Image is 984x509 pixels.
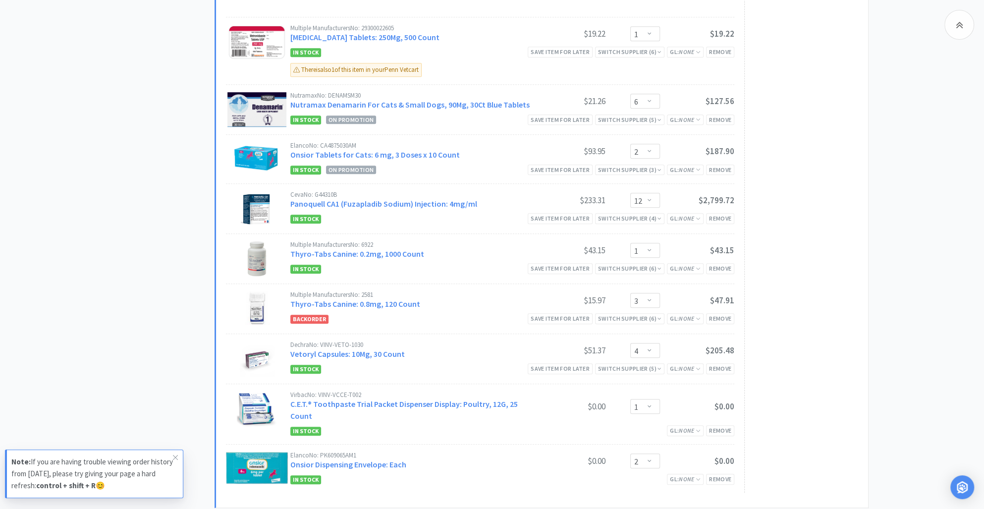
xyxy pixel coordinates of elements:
[290,365,321,374] span: In Stock
[598,115,661,124] div: Switch Supplier ( 5 )
[290,25,531,31] div: Multiple Manufacturers No: 29300022605
[290,315,328,324] span: Backorder
[290,142,531,149] div: Elanco No: CA4875030AM
[598,264,661,273] div: Switch Supplier ( 6 )
[710,295,734,306] span: $47.91
[528,263,593,274] div: Save item for later
[528,114,593,125] div: Save item for later
[528,213,593,224] div: Save item for later
[36,481,96,490] strong: control + shift + R
[240,341,274,376] img: 6260cdb1b9984c01a33a05f57ee5fda8_31931.png
[706,146,734,157] span: $187.90
[706,474,734,484] div: Remove
[290,100,530,110] a: Nutramax Denamarin For Cats & Small Dogs, 90Mg, 30Ct Blue Tablets
[706,213,734,224] div: Remove
[290,427,321,436] span: In Stock
[290,115,321,124] span: In Stock
[679,166,694,173] i: None
[290,392,531,398] div: Virbac No: VINV-VCCE-T002
[290,199,477,209] a: Panoquell CA1 (Fuzapladib Sodium) Injection: 4mg/ml
[706,363,734,374] div: Remove
[670,315,701,322] span: GL:
[290,475,321,484] span: In Stock
[528,47,593,57] div: Save item for later
[290,299,420,309] a: Thyro-Tabs Canine: 0.8mg, 120 Count
[950,475,974,499] div: Open Intercom Messenger
[290,48,321,57] span: In Stock
[710,245,734,256] span: $43.15
[706,96,734,107] span: $127.56
[11,456,173,492] p: If you are having trouble viewing order history from [DATE], please try giving your page a hard r...
[290,399,518,421] a: C.E.T.® Toothpaste Trial Packet Dispenser Display: Poultry, 12G, 25 Count
[290,341,531,348] div: Dechra No: VINV-VETO-1030
[237,392,277,426] img: 645e9ae70d424a69a8f770ca8212fcdf_29721.png
[598,165,661,174] div: Switch Supplier ( 3 )
[531,344,605,356] div: $51.37
[226,142,288,174] img: f1eb63f5bc62480f895449b6781876fa_35306.png
[290,63,422,77] div: There is also 1 of this item in your Penn Vet cart
[290,459,406,469] a: Onsior Dispensing Envelope: Each
[706,313,734,324] div: Remove
[531,95,605,107] div: $21.26
[290,452,531,458] div: Elanco No: PK609065AM1
[670,116,701,123] span: GL:
[227,92,286,127] img: 5e624ad0f0914c2dad66c8c5ad84c9f5.png
[714,401,734,412] span: $0.00
[531,294,605,306] div: $15.97
[290,241,531,248] div: Multiple Manufacturers No: 6922
[598,47,661,57] div: Switch Supplier ( 6 )
[290,32,439,42] a: [MEDICAL_DATA] Tablets: 250Mg, 500 Count
[598,364,661,373] div: Switch Supplier ( 5 )
[706,263,734,274] div: Remove
[679,475,694,483] i: None
[326,166,376,174] span: On Promotion
[670,365,701,372] span: GL:
[531,455,605,467] div: $0.00
[290,291,531,298] div: Multiple Manufacturers No: 2581
[248,241,267,276] img: 84c647f6021f4c2789040a348cd5d085_399704.png
[326,115,376,124] span: On Promotion
[670,427,701,434] span: GL:
[706,47,734,57] div: Remove
[598,214,661,223] div: Switch Supplier ( 4 )
[290,150,460,160] a: Onsior Tablets for Cats: 6 mg, 3 Doses x 10 Count
[290,92,531,99] div: Nutramax No: DENAMSM30
[241,191,273,226] img: 1411d623e5414f74a0736c344e05a885_556606.png
[531,244,605,256] div: $43.15
[290,249,424,259] a: Thyro-Tabs Canine: 0.2mg, 1000 Count
[679,365,694,372] i: None
[706,114,734,125] div: Remove
[706,425,734,436] div: Remove
[528,363,593,374] div: Save item for later
[706,165,734,175] div: Remove
[679,427,694,434] i: None
[670,265,701,272] span: GL:
[531,400,605,412] div: $0.00
[670,215,701,222] span: GL:
[670,166,701,173] span: GL:
[598,314,661,323] div: Switch Supplier ( 6 )
[227,25,286,59] img: e58eeaccb8064293afb911b4996fb301_494976.png
[679,48,694,56] i: None
[290,166,321,174] span: In Stock
[714,455,734,466] span: $0.00
[11,457,31,466] strong: Note:
[528,313,593,324] div: Save item for later
[670,475,701,483] span: GL:
[531,145,605,157] div: $93.95
[531,194,605,206] div: $233.31
[710,28,734,39] span: $19.22
[679,265,694,272] i: None
[226,452,288,484] img: 609f7c432a99493aae9700a0390ee783_257857.png
[290,349,405,359] a: Vetoryl Capsules: 10Mg, 30 Count
[290,215,321,224] span: In Stock
[531,28,605,40] div: $19.22
[679,116,694,123] i: None
[670,48,701,56] span: GL:
[699,195,734,206] span: $2,799.72
[706,345,734,356] span: $205.48
[290,265,321,274] span: In Stock
[679,215,694,222] i: None
[528,165,593,175] div: Save item for later
[290,191,531,198] div: Ceva No: G44310B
